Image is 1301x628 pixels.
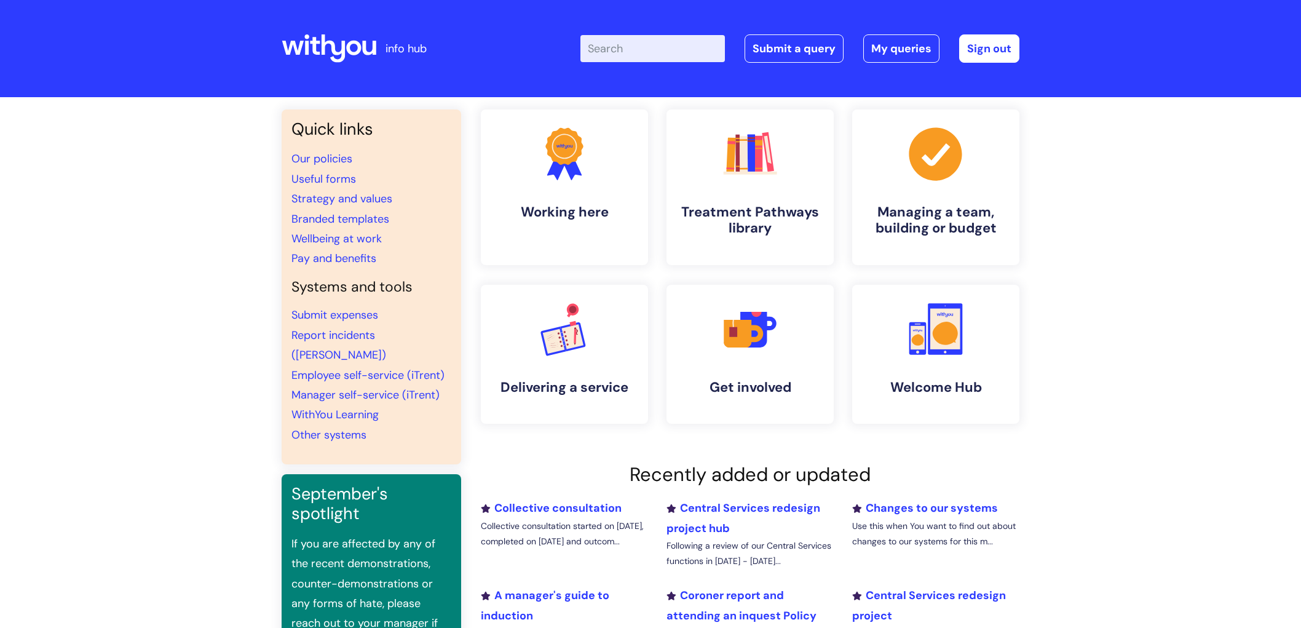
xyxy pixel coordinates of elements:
a: Other systems [291,427,366,442]
a: Branded templates [291,212,389,226]
a: Wellbeing at work [291,231,382,246]
a: Treatment Pathways library [666,109,834,265]
h3: Quick links [291,119,451,139]
a: Get involved [666,285,834,424]
a: Working here [481,109,648,265]
h4: Working here [491,204,638,220]
a: My queries [863,34,939,63]
a: Useful forms [291,172,356,186]
p: Collective consultation started on [DATE], completed on [DATE] and outcom... [481,519,648,549]
h4: Treatment Pathways library [676,204,824,237]
a: Pay and benefits [291,251,376,266]
a: Central Services redesign project hub [666,501,820,535]
a: Manager self-service (iTrent) [291,388,440,402]
div: | - [580,34,1019,63]
h4: Delivering a service [491,380,638,395]
a: Collective consultation [481,501,622,515]
h4: Managing a team, building or budget [862,204,1010,237]
input: Search [580,35,725,62]
a: A manager's guide to induction [481,588,609,622]
p: info hub [386,39,427,58]
p: Following a review of our Central Services functions in [DATE] - [DATE]... [666,538,834,569]
p: Use this when You want to find out about changes to our systems for this m... [852,519,1019,549]
a: Our policies [291,151,352,166]
a: Submit a query [745,34,844,63]
a: Central Services redesign project [852,588,1006,622]
a: Employee self-service (iTrent) [291,368,445,383]
a: Changes to our systems [852,501,998,515]
a: Strategy and values [291,191,392,206]
a: Coroner report and attending an inquest Policy [666,588,817,622]
h4: Systems and tools [291,279,451,296]
h4: Welcome Hub [862,380,1010,395]
a: Delivering a service [481,285,648,424]
a: Report incidents ([PERSON_NAME]) [291,328,386,362]
a: Managing a team, building or budget [852,109,1019,265]
a: Sign out [959,34,1019,63]
h4: Get involved [676,380,824,395]
a: Welcome Hub [852,285,1019,424]
h3: September's spotlight [291,484,451,524]
h2: Recently added or updated [481,463,1019,486]
a: WithYou Learning [291,407,379,422]
a: Submit expenses [291,308,378,322]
